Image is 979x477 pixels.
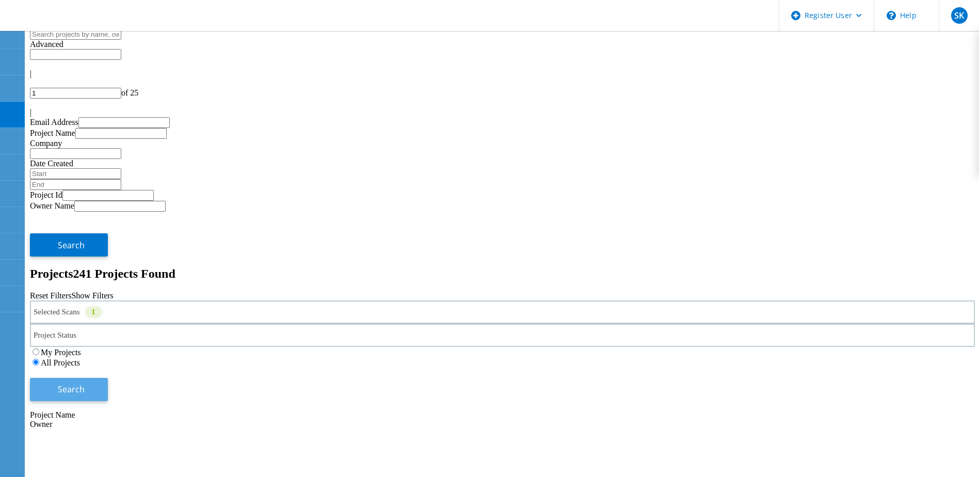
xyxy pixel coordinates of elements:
[73,267,175,280] span: 241 Projects Found
[30,190,62,199] label: Project Id
[10,20,121,29] a: Live Optics Dashboard
[30,233,108,257] button: Search
[30,291,71,300] a: Reset Filters
[30,108,975,117] div: |
[30,159,73,168] label: Date Created
[30,300,975,324] div: Selected Scans
[30,267,73,280] b: Projects
[71,291,113,300] a: Show Filters
[58,384,85,395] span: Search
[30,179,121,190] input: End
[121,88,138,97] span: of 25
[30,139,62,148] label: Company
[41,348,81,357] label: My Projects
[30,29,121,40] input: Search projects by name, owner, ID, company, etc
[30,118,78,126] label: Email Address
[30,69,975,78] div: |
[30,324,975,347] div: Project Status
[954,11,964,20] span: SK
[30,410,975,420] div: Project Name
[30,40,63,49] span: Advanced
[30,420,975,429] div: Owner
[41,358,80,367] label: All Projects
[58,240,85,251] span: Search
[30,378,108,401] button: Search
[30,201,74,210] label: Owner Name
[30,168,121,179] input: Start
[30,129,75,137] label: Project Name
[887,11,896,20] svg: \n
[85,306,102,318] div: 1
